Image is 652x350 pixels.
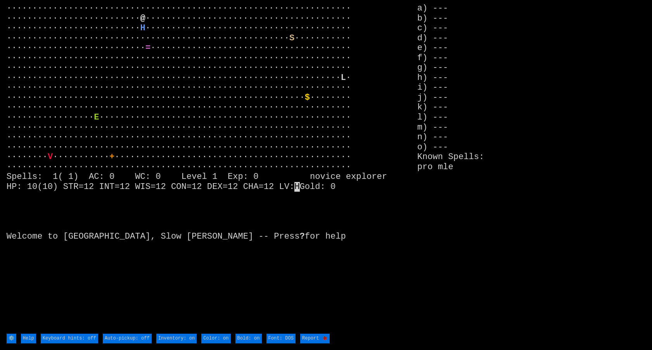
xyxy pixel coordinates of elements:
input: Inventory: on [156,334,197,344]
font: S [289,33,294,43]
mark: H [294,182,299,192]
input: Auto-pickup: off [103,334,152,344]
input: Color: on [201,334,230,344]
input: Keyboard hints: off [41,334,98,344]
font: E [94,113,99,122]
font: L [341,73,346,83]
font: + [109,152,114,162]
input: Font: DOS [266,334,296,344]
stats: a) --- b) --- c) --- d) --- e) --- f) --- g) --- h) --- i) --- j) --- k) --- l) --- m) --- n) ---... [417,3,645,333]
input: ⚙️ [7,334,16,344]
input: Bold: on [235,334,262,344]
larn: ··································································· ·························· ··... [7,3,417,333]
font: @ [140,14,145,23]
font: $ [305,93,310,102]
font: V [48,152,53,162]
input: Report 🐞 [300,334,330,344]
font: = [145,43,150,53]
input: Help [21,334,36,344]
b: ? [300,232,305,241]
font: H [140,23,145,33]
